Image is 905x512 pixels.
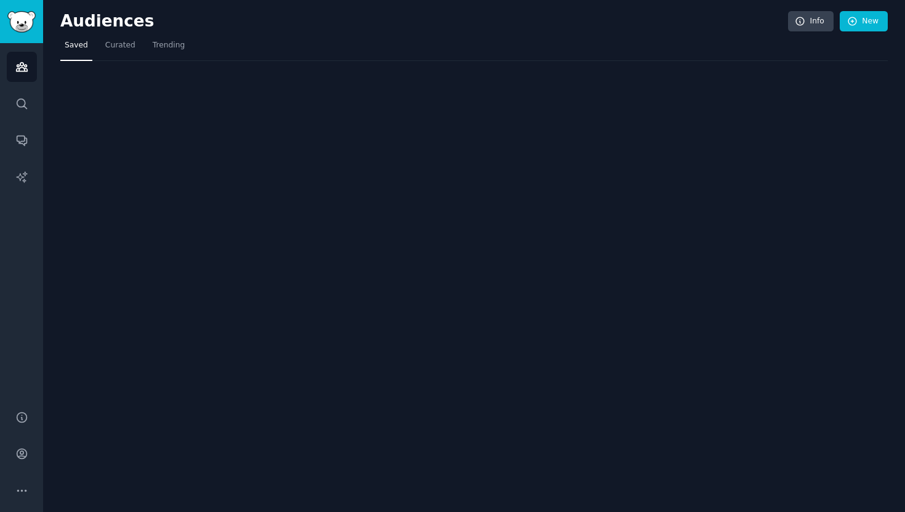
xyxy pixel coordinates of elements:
span: Saved [65,40,88,51]
a: Saved [60,36,92,61]
span: Trending [153,40,185,51]
a: Trending [148,36,189,61]
h2: Audiences [60,12,788,31]
a: Info [788,11,834,32]
span: Curated [105,40,135,51]
a: Curated [101,36,140,61]
a: New [840,11,888,32]
img: GummySearch logo [7,11,36,33]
